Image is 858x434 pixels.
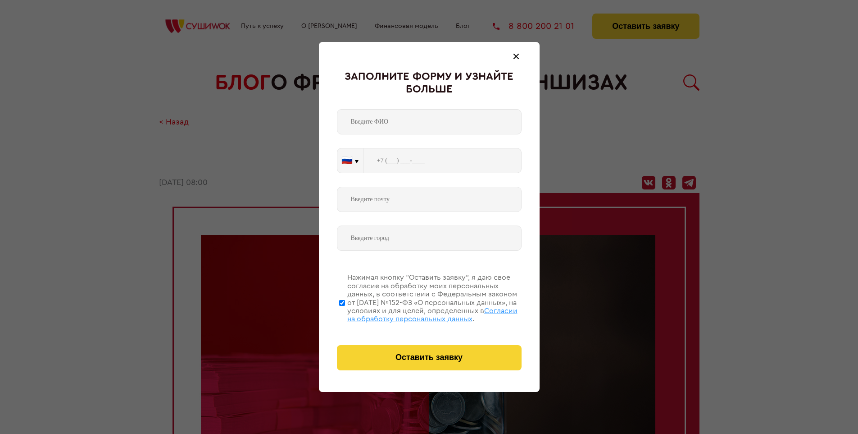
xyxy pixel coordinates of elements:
[337,71,522,96] div: Заполните форму и узнайте больше
[347,307,518,323] span: Согласии на обработку персональных данных
[347,273,522,323] div: Нажимая кнопку “Оставить заявку”, я даю свое согласие на обработку моих персональных данных, в со...
[337,345,522,370] button: Оставить заявку
[337,109,522,134] input: Введите ФИО
[337,226,522,251] input: Введите город
[337,187,522,212] input: Введите почту
[337,148,363,173] button: 🇷🇺
[363,148,522,173] input: +7 (___) ___-____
